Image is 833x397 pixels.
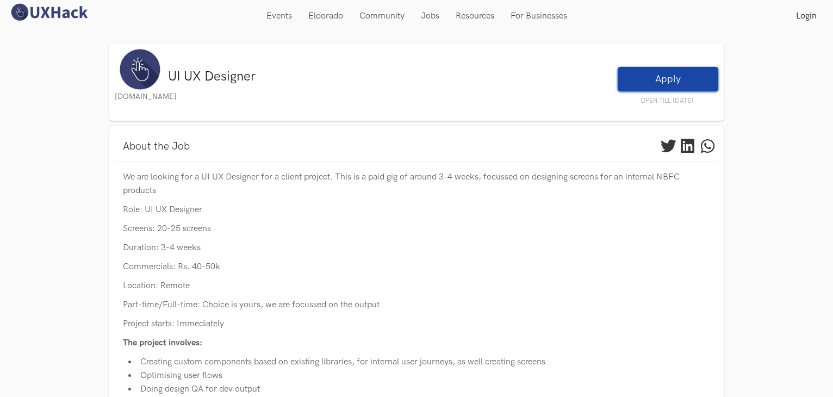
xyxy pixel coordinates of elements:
span: OPEN TILL [DATE] [618,96,716,106]
a: [DOMAIN_NAME] [115,92,177,101]
p: Project starts: Immediately [123,317,710,331]
a: Login [788,5,825,28]
a: For Businesses [502,5,575,27]
span: The project involves: [123,338,202,348]
li: Doing design QA for dev output [128,382,710,396]
a: Events [258,5,300,27]
img: UXHack logo [120,49,160,90]
h3: UI UX Designer [168,69,464,84]
p: Commercials: Rs. 40-50k [123,260,710,274]
a: Eldorado [300,5,351,27]
p: Part-time/Full-time: Choice is yours, we are focussed on the output [123,298,710,312]
a: Resources [447,5,502,27]
p: Role: UI UX Designer [123,203,710,216]
p: We are looking for a UI UX Designer for a client project. This is a paid gig of around 3-4 weeks,... [123,170,710,197]
p: Location: Remote [123,279,710,293]
p: Duration: 3-4 weeks [123,241,710,255]
img: UXHack logo [8,3,90,22]
li: Optimising user flows [128,369,710,382]
a: About the Job [115,137,198,156]
p: Screens: 20-25 screens [123,222,710,235]
a: Jobs [413,5,447,27]
a: Community [351,5,413,27]
li: Creating custom components based on existing libraries, for internal user journeys, as well creat... [128,355,710,369]
a: Apply [618,67,718,91]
